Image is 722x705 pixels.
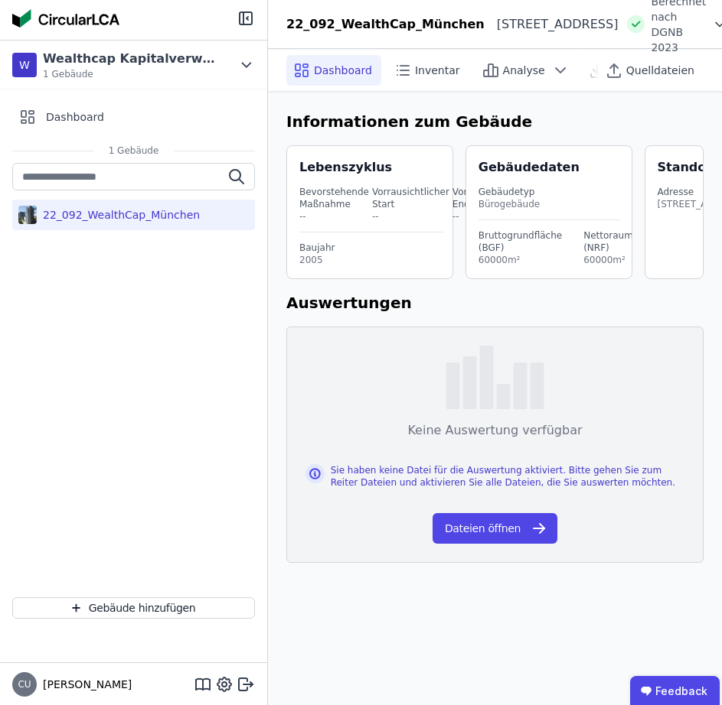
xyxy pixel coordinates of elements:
span: 1 Gebäude [43,68,219,80]
img: 22_092_WealthCap_München [18,203,37,227]
div: Keine Auswertung verfügbar [407,421,582,440]
div: -- [299,210,369,223]
div: Bürogebäude [479,198,619,210]
button: Gebäude hinzufügen [12,597,255,619]
img: Concular [12,9,119,28]
div: Vorrausichtlicher Start [372,186,449,210]
div: 22_092_WealthCap_München [286,15,485,34]
span: Inventar [415,63,460,78]
div: 22_092_WealthCap_München [37,207,200,223]
div: Gebäudedaten [479,158,632,177]
h6: Informationen zum Gebäude [286,110,704,133]
div: Vorrausichtliches Ende [452,186,531,210]
div: Wealthcap Kapitalverwaltungsgesellschaft mbH [43,50,219,68]
div: Gebäudetyp [479,186,619,198]
div: Baujahr [299,242,443,254]
span: Analyse [503,63,545,78]
button: Dateien öffnen [433,513,557,544]
div: [STREET_ADDRESS] [485,15,619,34]
div: Standort [658,158,718,177]
div: -- [452,210,531,223]
div: W [12,53,37,77]
span: CU [18,680,31,689]
div: 60000m² [583,254,661,266]
span: 1 Gebäude [93,145,175,157]
div: Bruttogrundfläche (BGF) [479,229,562,254]
span: Dashboard [46,109,104,125]
span: [PERSON_NAME] [37,677,132,692]
div: -- [372,210,449,223]
img: empty-state [446,346,544,409]
span: Quelldateien [626,63,694,78]
div: Sie haben keine Datei für die Auswertung aktiviert. Bitte gehen Sie zum Reiter Dateien und aktivi... [331,464,684,489]
h6: Auswertungen [286,291,704,314]
span: Dashboard [314,63,372,78]
div: Bevorstehende Maßnahme [299,186,369,210]
div: Nettoraumfläche (NRF) [583,229,661,254]
div: 2005 [299,254,443,266]
div: 60000m² [479,254,562,266]
div: Lebenszyklus [299,158,392,177]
